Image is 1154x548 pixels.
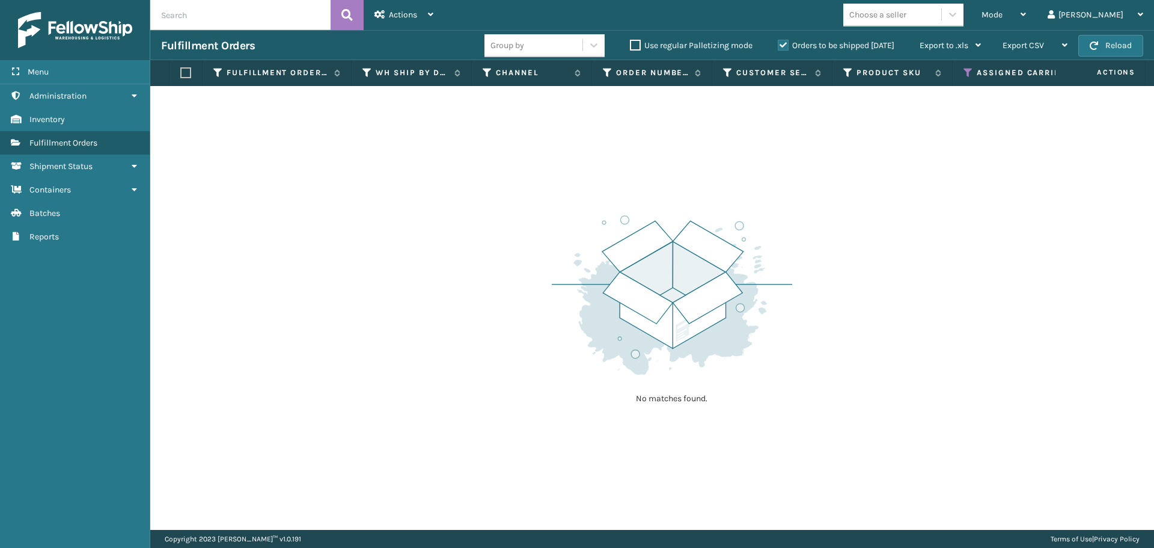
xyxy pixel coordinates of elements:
label: Customer Service Order Number [736,67,809,78]
span: Menu [28,67,49,77]
label: Product SKU [856,67,929,78]
p: Copyright 2023 [PERSON_NAME]™ v 1.0.191 [165,530,301,548]
span: Inventory [29,114,65,125]
label: Use regular Palletizing mode [630,40,753,51]
a: Privacy Policy [1094,535,1140,543]
div: Group by [490,39,524,52]
span: Actions [1059,63,1143,82]
span: Export to .xls [920,40,968,51]
span: Reports [29,232,59,242]
label: Order Number [616,67,689,78]
label: Assigned Carrier Service [977,67,1138,78]
span: Batches [29,208,60,218]
a: Terms of Use [1051,535,1092,543]
label: Fulfillment Order Id [227,67,328,78]
span: Shipment Status [29,161,93,171]
div: Choose a seller [849,8,906,21]
label: Orders to be shipped [DATE] [778,40,894,51]
button: Reload [1078,35,1143,57]
span: Export CSV [1003,40,1044,51]
span: Actions [389,10,417,20]
h3: Fulfillment Orders [161,38,255,53]
span: Fulfillment Orders [29,138,97,148]
span: Mode [982,10,1003,20]
label: WH Ship By Date [376,67,448,78]
span: Administration [29,91,87,101]
label: Channel [496,67,569,78]
img: logo [18,12,132,48]
div: | [1051,530,1140,548]
span: Containers [29,185,71,195]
